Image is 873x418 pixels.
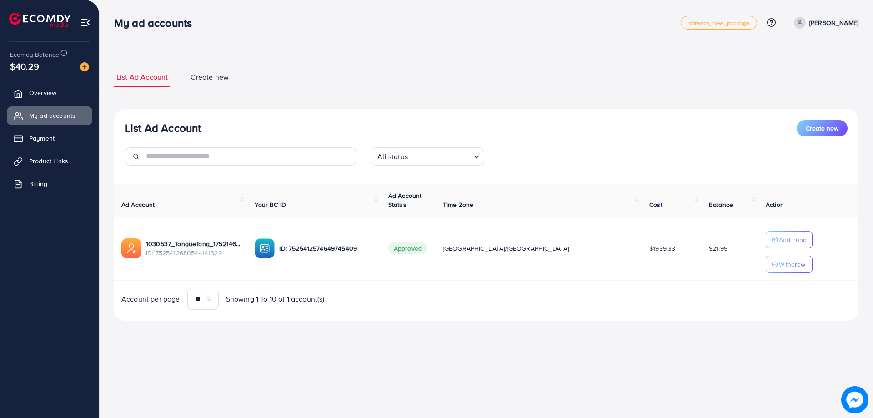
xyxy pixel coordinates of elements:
span: All status [376,150,410,163]
span: Account per page [121,294,180,304]
span: My ad accounts [29,111,75,120]
span: Balance [709,200,733,209]
span: Ad Account Status [388,191,422,209]
span: Create new [806,124,838,133]
button: Withdraw [766,256,813,273]
span: Overview [29,88,56,97]
img: menu [80,17,90,28]
span: ID: 7525412680544141329 [146,248,240,257]
p: ID: 7525412574649745409 [279,243,373,254]
button: Add Fund [766,231,813,248]
span: Time Zone [443,200,473,209]
span: [GEOGRAPHIC_DATA]/[GEOGRAPHIC_DATA] [443,244,569,253]
span: Cost [649,200,662,209]
span: $21.99 [709,244,727,253]
span: $40.29 [10,60,39,73]
button: Create new [797,120,848,136]
span: Billing [29,179,47,188]
img: ic-ba-acc.ded83a64.svg [255,238,275,258]
div: Search for option [371,147,484,166]
span: Product Links [29,156,68,166]
span: Your BC ID [255,200,286,209]
span: Ecomdy Balance [10,50,59,59]
a: Overview [7,84,92,102]
img: ic-ads-acc.e4c84228.svg [121,238,141,258]
p: Withdraw [779,259,805,270]
div: <span class='underline'>1030537_TongueTang_1752146687547</span></br>7525412680544141329 [146,239,240,258]
span: Payment [29,134,55,143]
p: Add Fund [779,234,807,245]
h3: My ad accounts [114,16,199,30]
span: Action [766,200,784,209]
a: My ad accounts [7,106,92,125]
p: [PERSON_NAME] [809,17,858,28]
span: $1939.33 [649,244,675,253]
span: Create new [191,72,229,82]
span: Approved [388,242,427,254]
span: Ad Account [121,200,155,209]
a: 1030537_TongueTang_1752146687547 [146,239,240,248]
span: Showing 1 To 10 of 1 account(s) [226,294,325,304]
span: List Ad Account [116,72,168,82]
img: image [841,386,868,413]
h3: List Ad Account [125,121,201,135]
a: adreach_new_package [681,16,757,30]
input: Search for option [411,148,470,163]
img: logo [9,13,70,27]
a: Billing [7,175,92,193]
img: image [80,62,89,71]
span: adreach_new_package [688,20,749,26]
a: Product Links [7,152,92,170]
a: [PERSON_NAME] [790,17,858,29]
a: Payment [7,129,92,147]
